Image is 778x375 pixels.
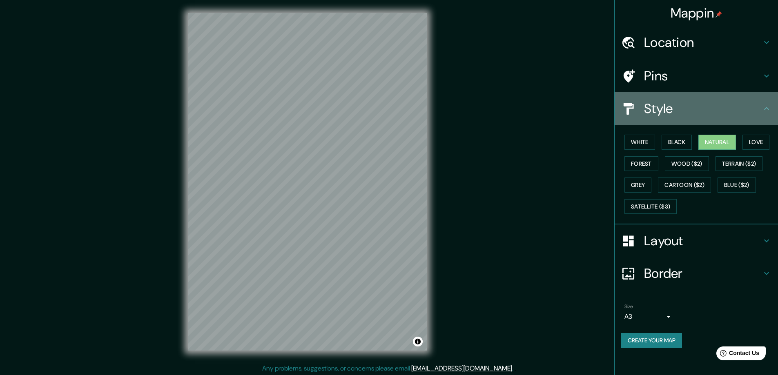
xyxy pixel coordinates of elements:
div: Pins [615,60,778,92]
p: Any problems, suggestions, or concerns please email . [262,364,513,373]
button: Satellite ($3) [624,199,677,214]
div: A3 [624,310,673,323]
iframe: Help widget launcher [705,343,769,366]
canvas: Map [188,13,427,351]
button: Cartoon ($2) [658,178,711,193]
div: Style [615,92,778,125]
button: Terrain ($2) [716,156,763,171]
h4: Layout [644,233,762,249]
div: Location [615,26,778,59]
button: Create your map [621,333,682,348]
div: . [515,364,516,373]
div: Border [615,257,778,290]
h4: Mappin [671,5,722,21]
button: Toggle attribution [413,337,423,346]
a: [EMAIL_ADDRESS][DOMAIN_NAME] [411,364,512,373]
div: . [513,364,515,373]
button: Black [662,135,692,150]
img: pin-icon.png [716,11,722,18]
button: Blue ($2) [718,178,756,193]
h4: Pins [644,68,762,84]
button: Forest [624,156,658,171]
button: White [624,135,655,150]
button: Grey [624,178,651,193]
div: Layout [615,224,778,257]
button: Wood ($2) [665,156,709,171]
label: Size [624,303,633,310]
button: Love [742,135,769,150]
h4: Border [644,265,762,282]
button: Natural [698,135,736,150]
h4: Style [644,100,762,117]
h4: Location [644,34,762,51]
